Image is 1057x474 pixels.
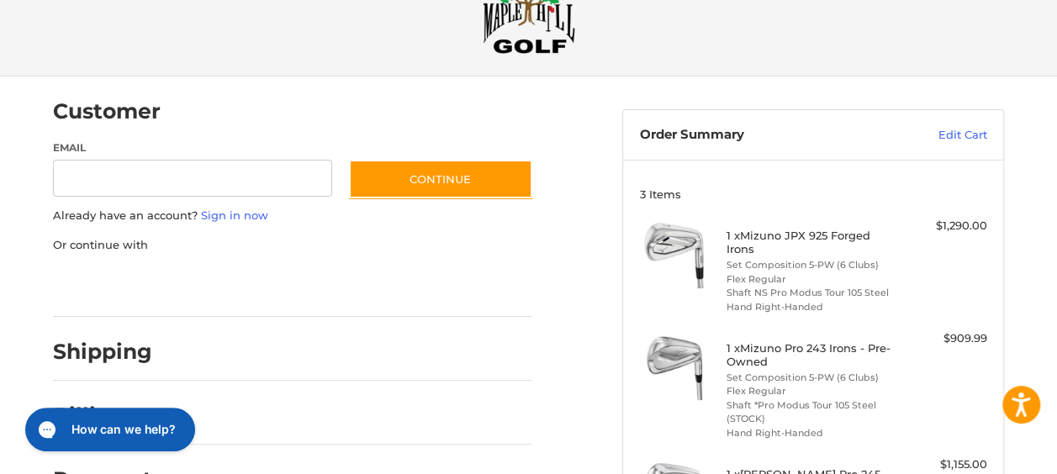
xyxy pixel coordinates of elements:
li: Shaft NS Pro Modus Tour 105 Steel [727,286,896,300]
button: Continue [349,160,532,198]
iframe: PayPal-venmo [333,270,459,300]
a: Edit Cart [876,127,987,144]
iframe: PayPal-paylater [190,270,316,300]
h3: 3 Items [640,187,987,201]
label: Email [53,140,332,155]
a: Sign in now [201,208,268,222]
p: Already have an account? [53,208,531,224]
h4: 1 x Mizuno JPX 925 Forged Irons [727,229,896,256]
li: Flex Regular [727,272,896,287]
li: Set Composition 5-PW (6 Clubs) [727,258,896,272]
h2: Customer [53,98,161,124]
p: Or continue with [53,237,531,254]
iframe: Gorgias live chat messenger [17,402,200,457]
div: $1,290.00 [900,218,986,234]
h3: Order Summary [640,127,876,144]
div: $909.99 [900,330,986,347]
iframe: PayPal-paypal [48,270,174,300]
li: Hand Right-Handed [727,300,896,314]
h2: Shipping [53,339,152,365]
h4: 1 x Mizuno Pro 243 Irons - Pre-Owned [727,341,896,369]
